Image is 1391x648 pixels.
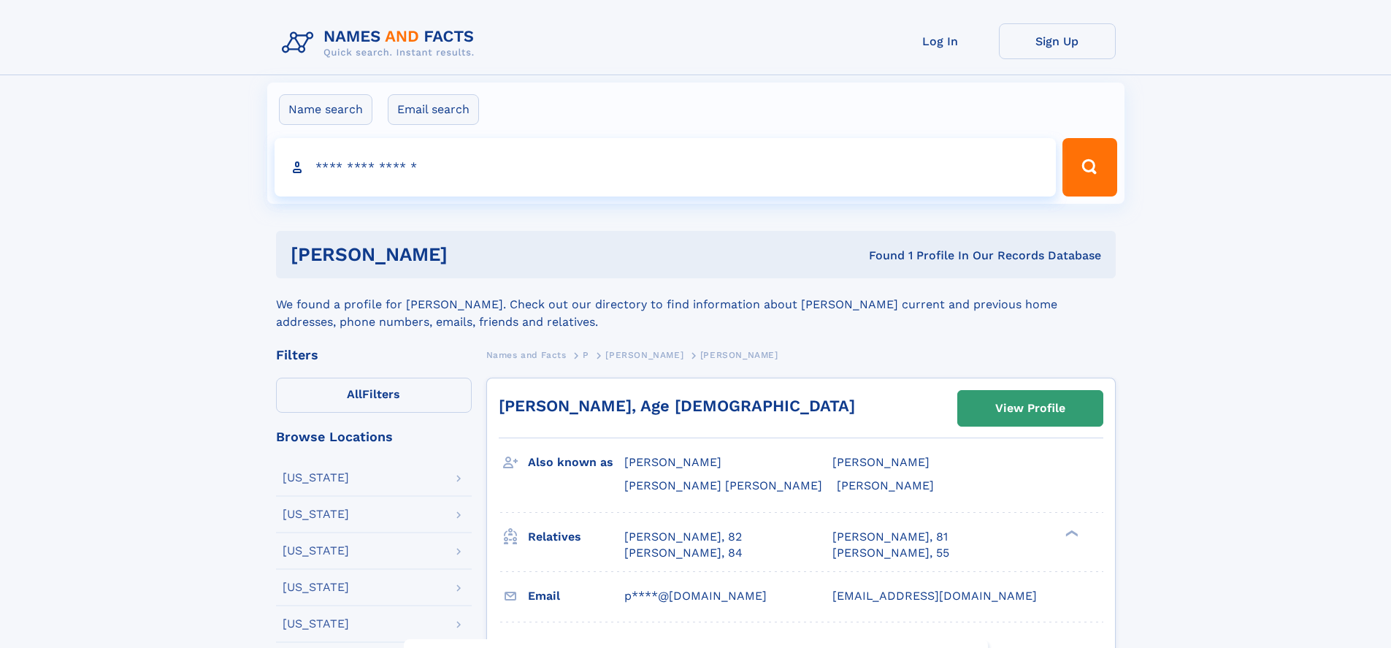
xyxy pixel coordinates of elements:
[528,584,624,609] h3: Email
[283,472,349,484] div: [US_STATE]
[832,589,1037,603] span: [EMAIL_ADDRESS][DOMAIN_NAME]
[283,545,349,557] div: [US_STATE]
[832,545,949,561] a: [PERSON_NAME], 55
[605,346,683,364] a: [PERSON_NAME]
[832,529,948,545] a: [PERSON_NAME], 81
[958,391,1103,426] a: View Profile
[583,350,589,360] span: P
[528,525,624,549] h3: Relatives
[837,479,934,492] span: [PERSON_NAME]
[832,455,930,469] span: [PERSON_NAME]
[1062,528,1079,538] div: ❯
[276,430,472,443] div: Browse Locations
[276,348,472,362] div: Filters
[999,23,1116,59] a: Sign Up
[283,618,349,630] div: [US_STATE]
[624,529,742,545] a: [PERSON_NAME], 82
[624,545,743,561] a: [PERSON_NAME], 84
[276,378,472,413] label: Filters
[279,94,372,125] label: Name search
[291,245,659,264] h1: [PERSON_NAME]
[275,138,1057,197] input: search input
[624,479,822,492] span: [PERSON_NAME] [PERSON_NAME]
[583,346,589,364] a: P
[347,387,362,401] span: All
[605,350,683,360] span: [PERSON_NAME]
[283,582,349,593] div: [US_STATE]
[388,94,479,125] label: Email search
[995,392,1065,425] div: View Profile
[624,455,721,469] span: [PERSON_NAME]
[882,23,999,59] a: Log In
[700,350,778,360] span: [PERSON_NAME]
[658,248,1101,264] div: Found 1 Profile In Our Records Database
[486,346,567,364] a: Names and Facts
[528,450,624,475] h3: Also known as
[1062,138,1116,197] button: Search Button
[276,278,1116,331] div: We found a profile for [PERSON_NAME]. Check out our directory to find information about [PERSON_N...
[499,397,855,415] a: [PERSON_NAME], Age [DEMOGRAPHIC_DATA]
[276,23,486,63] img: Logo Names and Facts
[283,508,349,520] div: [US_STATE]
